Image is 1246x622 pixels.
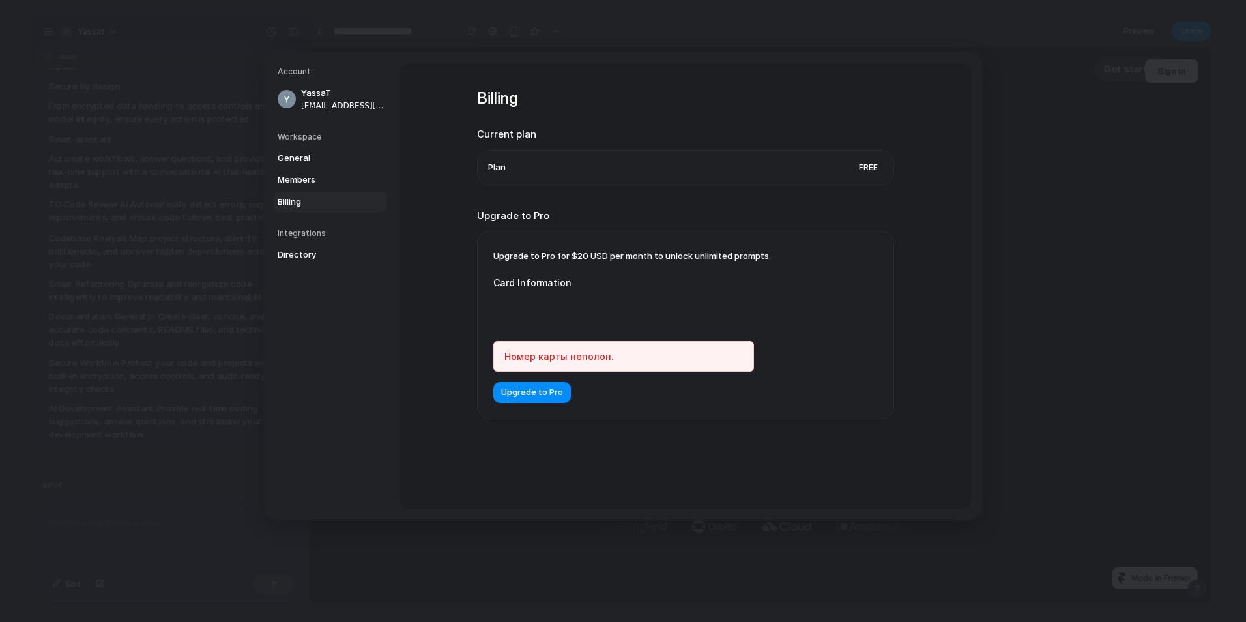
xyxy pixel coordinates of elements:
span: Members [278,173,361,186]
div: Номер карты неполон. [493,342,754,372]
h2: Upgrade to Pro [477,209,894,224]
h2: Current plan [477,127,894,142]
a: Create a free website with Framer, the website builder loved by startups, designers and agencies. [843,546,935,571]
button: Sign In [879,13,935,38]
span: Upgrade to Pro for $20 USD per month to unlock unlimited prompts. [493,250,771,261]
span: [EMAIL_ADDRESS][DOMAIN_NAME] [301,100,384,111]
h5: Workspace [278,131,387,143]
h5: Account [278,66,387,78]
a: Changelog [455,18,505,30]
h5: Integrations [278,228,387,239]
a: Billing [274,192,387,213]
a: Contact [526,18,562,30]
span: Directory [278,248,361,261]
a: YassaT[EMAIL_ADDRESS][DOMAIN_NAME] [274,83,387,115]
span: Free [854,161,883,174]
iframe: Защищенное окно для ввода данных оплаты картой [504,305,744,318]
p: AEGIS [60,15,89,32]
label: Card Information [493,276,754,289]
button: Upgrade to Pro [493,383,571,404]
a: About [353,18,381,30]
p: Get started [835,16,893,31]
a: Directory [274,244,387,265]
span: General [278,152,361,165]
span: Plan [488,161,506,174]
a: Members [274,170,387,190]
span: Upgrade to Pro [501,387,563,400]
span: YassaT [301,87,384,100]
h1: Billing [477,87,894,110]
a: General [274,148,387,169]
span: Sign In [892,20,921,31]
a: Pricing [401,18,434,30]
span: Billing [278,196,361,209]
